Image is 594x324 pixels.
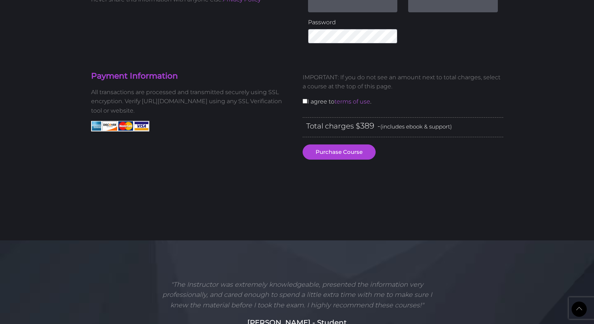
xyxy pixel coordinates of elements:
[303,73,503,91] p: IMPORTANT: If you do not see an amount next to total charges, select a course at the top of this ...
[334,98,370,105] a: terms of use
[303,117,503,137] div: Total charges $ -
[91,71,292,82] h4: Payment Information
[308,18,398,27] label: Password
[380,123,452,130] span: (includes ebook & support)
[572,302,587,317] a: Back to Top
[297,67,509,117] div: I agree to .
[153,279,441,311] p: "The Instructor was extremely knowledgeable, presented the information very professionally, and c...
[91,121,149,131] img: American Express, Discover, MasterCard, Visa
[303,144,376,160] button: Purchase Course
[91,88,292,115] p: All transactions are processed and transmitted securely using SSL encryption. Verify [URL][DOMAIN...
